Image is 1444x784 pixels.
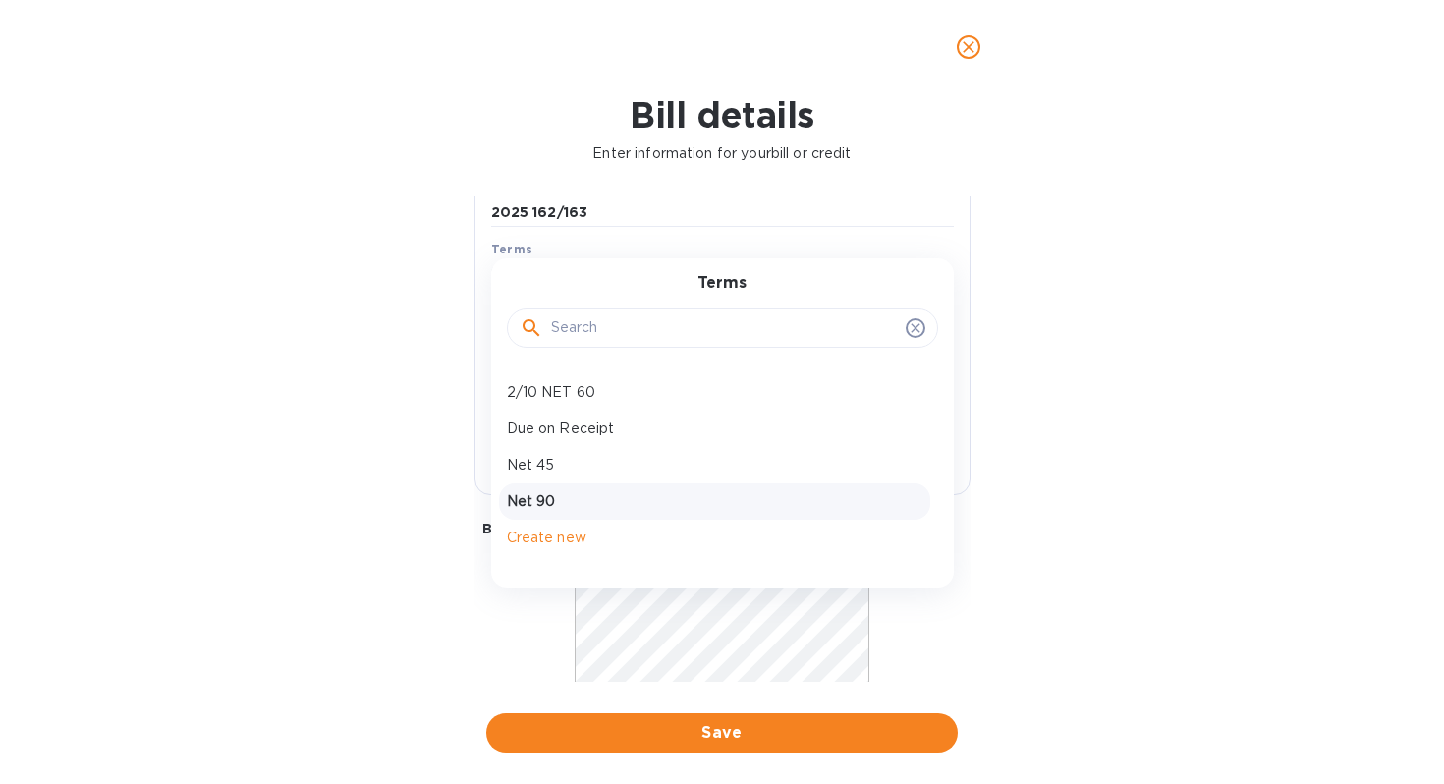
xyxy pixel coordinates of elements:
[507,528,922,548] p: Create new
[945,24,992,71] button: close
[507,455,922,476] p: Net 45
[16,143,1428,164] p: Enter information for your bill or credit
[507,419,922,439] p: Due on Receipt
[697,274,747,293] h3: Terms
[491,198,954,228] input: Enter bill number
[16,94,1428,136] h1: Bill details
[491,242,533,256] b: Terms
[551,313,898,343] input: Search
[491,184,562,196] label: Bill number
[502,721,942,745] span: Save
[507,382,922,403] p: 2/10 NET 60
[486,713,958,753] button: Save
[491,263,580,284] p: Select terms
[482,519,963,538] p: Bill image
[507,491,922,512] p: Net 90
